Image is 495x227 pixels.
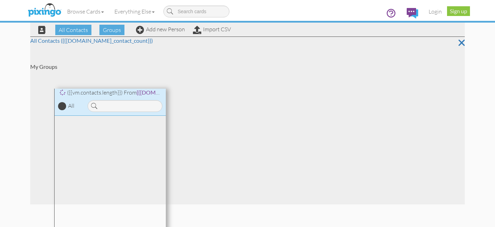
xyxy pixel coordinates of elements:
a: Import CSV [193,26,231,33]
a: Add new Person [136,26,185,33]
span: {{[DOMAIN_NAME]_name}} [137,89,204,96]
a: Sign up [447,6,470,16]
span: All Contacts [55,25,91,35]
div: ({{vm.contacts.length}}) From [55,89,166,97]
input: Search cards [163,6,229,17]
strong: My Groups [30,63,57,70]
a: Login [423,3,447,20]
a: Everything Else [109,3,160,20]
img: pixingo logo [26,2,63,19]
span: Groups [99,25,124,35]
div: All [68,102,74,110]
a: Browse Cards [62,3,109,20]
img: comments.svg [407,8,418,18]
a: All Contacts ({{[DOMAIN_NAME]_contact_count}}) [30,37,153,44]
